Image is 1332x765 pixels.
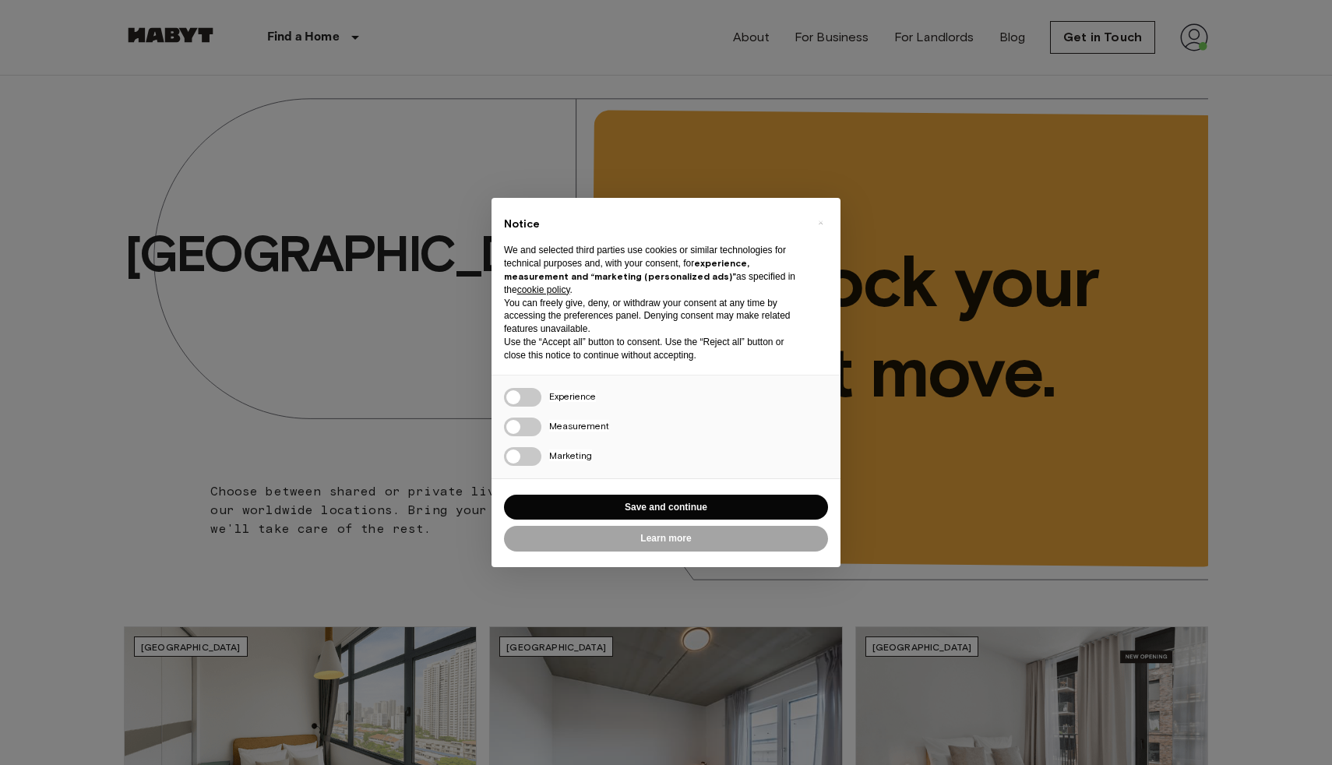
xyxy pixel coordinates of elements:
p: We and selected third parties use cookies or similar technologies for technical purposes and, wit... [504,244,803,296]
strong: experience, measurement and “marketing (personalized ads)” [504,257,749,282]
p: Use the “Accept all” button to consent. Use the “Reject all” button or close this notice to conti... [504,336,803,362]
button: Learn more [504,526,828,552]
p: You can freely give, deny, or withdraw your consent at any time by accessing the preferences pane... [504,297,803,336]
a: cookie policy [517,284,570,295]
span: × [818,213,823,232]
h2: Notice [504,217,803,232]
button: Save and continue [504,495,828,520]
button: Close this notice [808,210,833,235]
span: Measurement [549,420,609,432]
span: Marketing [549,449,592,461]
span: Experience [549,390,596,402]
